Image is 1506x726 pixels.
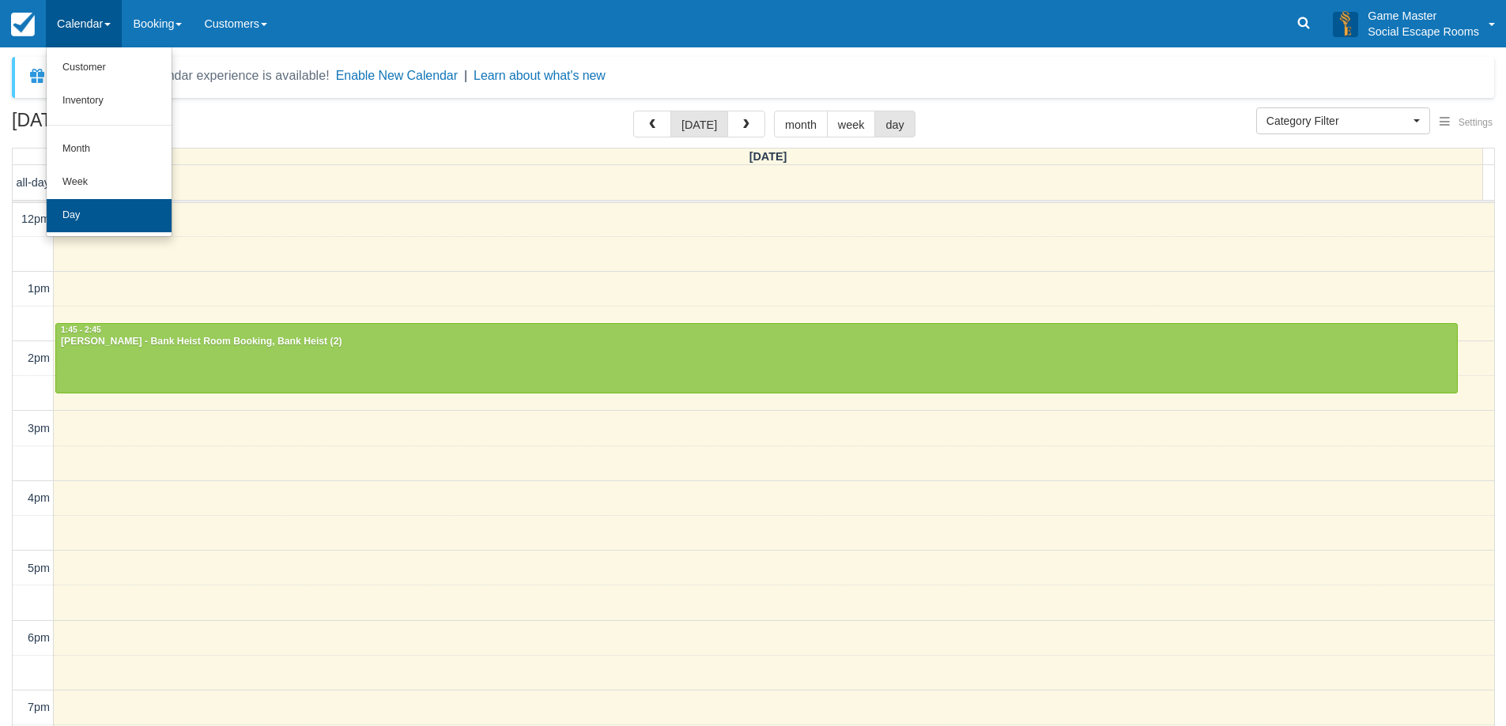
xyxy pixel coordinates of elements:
span: 7pm [28,701,50,713]
h2: [DATE] [12,111,212,140]
img: A3 [1333,11,1358,36]
a: Learn about what's new [474,69,606,82]
button: month [774,111,828,137]
span: 3pm [28,422,50,434]
a: Customer [47,51,172,85]
p: Game Master [1368,8,1479,24]
span: 2pm [28,352,50,364]
span: 6pm [28,631,50,644]
span: 1:45 - 2:45 [61,325,101,334]
button: day [874,111,915,137]
a: 1:45 - 2:45[PERSON_NAME] - Bank Heist Room Booking, Bank Heist (2) [55,323,1458,393]
p: Social Escape Rooms [1368,24,1479,39]
button: Settings [1430,111,1502,134]
button: Category Filter [1256,107,1430,134]
div: A new Booking Calendar experience is available! [53,66,330,85]
span: [DATE] [749,150,787,163]
button: week [827,111,876,137]
span: all-day [17,176,50,189]
span: 4pm [28,491,50,504]
a: Day [47,199,172,232]
a: Month [47,133,172,166]
button: [DATE] [670,111,728,137]
ul: Calendar [46,47,172,237]
div: [PERSON_NAME] - Bank Heist Room Booking, Bank Heist (2) [60,336,1453,348]
img: checkfront-main-nav-mini-logo.png [11,13,35,36]
span: Settings [1459,117,1493,128]
a: Week [47,166,172,199]
a: Inventory [47,85,172,118]
span: 12pm [21,213,50,225]
span: Category Filter [1266,113,1410,129]
button: Enable New Calendar [336,68,458,84]
span: 1pm [28,282,50,295]
span: | [464,69,467,82]
span: 5pm [28,562,50,574]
